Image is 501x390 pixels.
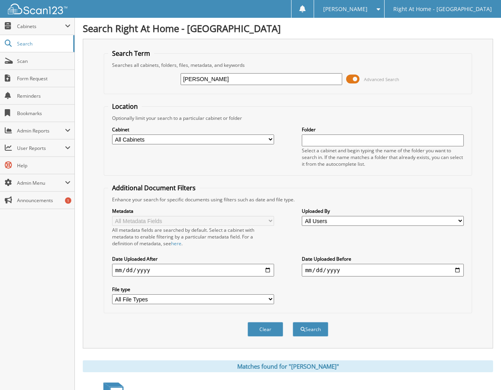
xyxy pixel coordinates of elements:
[393,7,492,11] span: Right At Home - [GEOGRAPHIC_DATA]
[112,256,274,262] label: Date Uploaded After
[112,126,274,133] label: Cabinet
[171,240,181,247] a: here
[17,40,69,47] span: Search
[364,76,399,82] span: Advanced Search
[83,360,493,372] div: Matches found for "[PERSON_NAME]"
[302,264,464,276] input: end
[17,93,70,99] span: Reminders
[108,102,142,111] legend: Location
[112,264,274,276] input: start
[302,147,464,167] div: Select a cabinet and begin typing the name of the folder you want to search in. If the name match...
[8,4,67,14] img: scan123-logo-white.svg
[17,127,65,134] span: Admin Reports
[112,208,274,214] label: Metadata
[108,115,468,121] div: Optionally limit your search to a particular cabinet or folder
[302,256,464,262] label: Date Uploaded Before
[248,322,283,337] button: Clear
[17,145,65,151] span: User Reports
[302,208,464,214] label: Uploaded By
[302,126,464,133] label: Folder
[323,7,368,11] span: [PERSON_NAME]
[17,197,70,204] span: Announcements
[17,162,70,169] span: Help
[17,180,65,186] span: Admin Menu
[17,23,65,30] span: Cabinets
[17,75,70,82] span: Form Request
[112,286,274,293] label: File type
[83,22,493,35] h1: Search Right At Home - [GEOGRAPHIC_DATA]
[17,58,70,64] span: Scan
[108,49,154,58] legend: Search Term
[108,184,200,192] legend: Additional Document Filters
[108,62,468,68] div: Searches all cabinets, folders, files, metadata, and keywords
[17,110,70,117] span: Bookmarks
[108,196,468,203] div: Enhance your search for specific documents using filters such as date and file type.
[65,197,71,204] div: 1
[293,322,328,337] button: Search
[112,227,274,247] div: All metadata fields are searched by default. Select a cabinet with metadata to enable filtering b...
